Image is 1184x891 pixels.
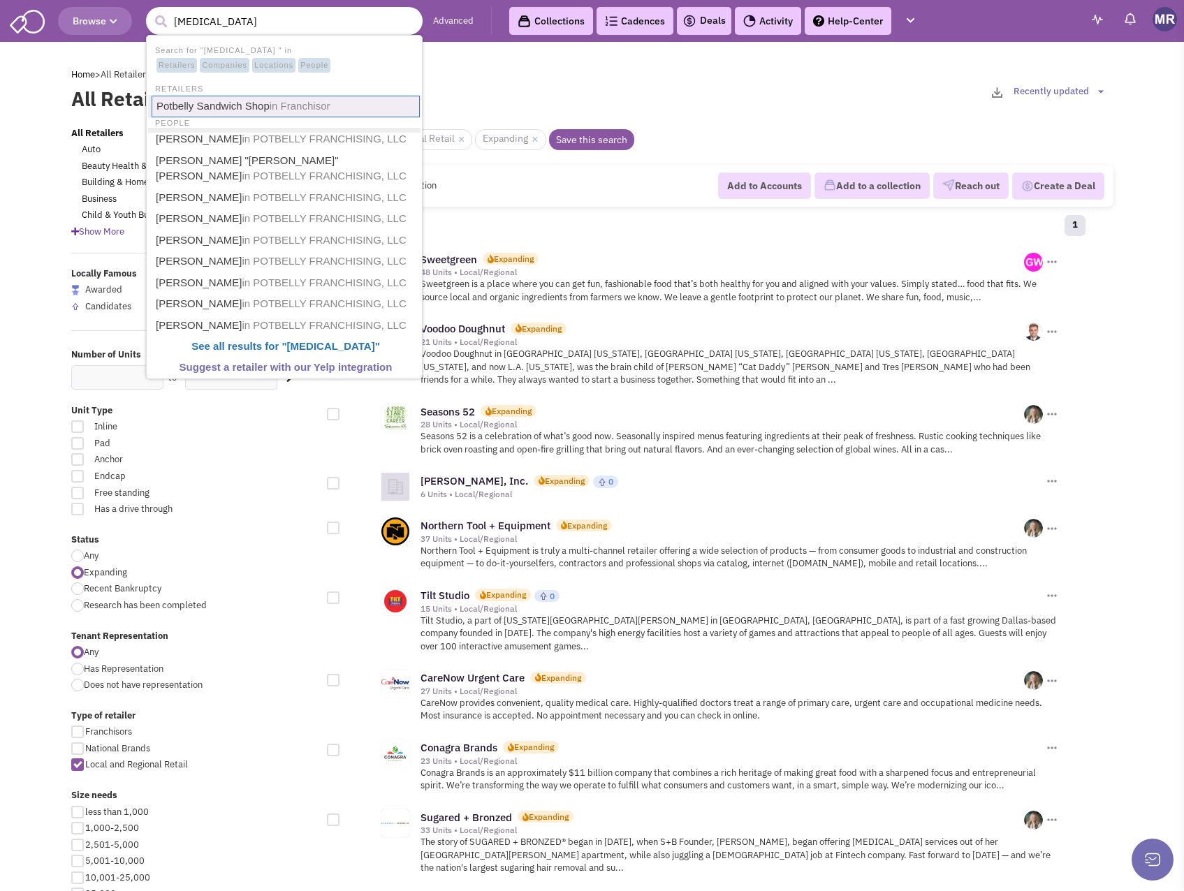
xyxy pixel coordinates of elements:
[421,253,477,266] a: Sweetgreen
[1065,215,1086,236] a: 1
[152,188,420,208] a: [PERSON_NAME]in POTBELLY FRANCHISING, LLC
[298,58,330,73] span: People
[85,839,139,850] span: 2,501-5,000
[567,520,607,531] div: Expanding
[242,297,406,309] span: in POTBELLY FRANCHISING, LLC
[84,646,98,658] span: Any
[805,7,891,35] a: Help-Center
[494,253,534,265] div: Expanding
[82,193,117,206] a: Business
[824,179,836,191] img: icon-collection-lavender.png
[148,80,421,95] li: RETAILERS
[85,437,240,450] span: Pad
[421,474,528,487] a: [PERSON_NAME], Inc.
[84,663,163,675] span: Has Representation
[71,709,319,723] label: Type of retailer
[85,420,240,434] span: Inline
[421,614,1060,654] p: Tilt Studio, a part of [US_STATE][GEOGRAPHIC_DATA][PERSON_NAME] in [GEOGRAPHIC_DATA], [GEOGRAPHIC...
[152,316,420,336] a: [PERSON_NAME]in POTBELLY FRANCHISING, LLC
[421,519,550,532] a: Northern Tool + Equipment
[942,179,955,191] img: VectorPaper_Plane.png
[152,337,420,357] a: See all results for "[MEDICAL_DATA]"
[549,129,634,150] a: Save this search
[85,503,240,516] span: Has a drive through
[58,7,132,35] button: Browse
[514,741,554,753] div: Expanding
[270,100,330,112] span: in Franchisor
[242,234,406,246] span: in POTBELLY FRANCHISING, LLC
[1024,671,1043,690] img: -bQhl7bDCEalq7cyvLcQFQ.png
[71,348,319,362] label: Number of Units
[71,127,124,139] b: All Retailers
[242,255,406,267] span: in POTBELLY FRANCHISING, LLC
[421,278,1060,304] p: Sweetgreen is a place where you can get fun, fashionable food that’s both healthy for you and ali...
[242,133,406,145] span: in POTBELLY FRANCHISING, LLC
[933,172,1009,199] button: Reach out
[421,533,1025,545] div: 37 Units • Local/Regional
[1024,253,1043,272] img: EDbfuR20xUqdOdjHtgKE_Q.png
[522,323,562,334] div: Expanding
[152,358,420,377] a: Suggest a retailer with our Yelp integration
[85,487,240,500] span: Free standing
[71,630,319,643] label: Tenant Representation
[71,127,124,140] a: All Retailers
[421,405,475,418] a: Seasons 52
[421,756,1044,767] div: 23 Units • Local/Regional
[152,209,420,229] a: [PERSON_NAME]in POTBELLY FRANCHISING, LLC
[421,337,1025,348] div: 21 Units • Local/Regional
[71,267,319,281] label: Locally Famous
[10,7,45,34] img: SmartAdmin
[180,361,393,373] b: Suggest a retailer with our Yelp integration
[992,87,1002,98] img: download-2-24.png
[421,545,1060,570] p: Northern Tool + Equipment is truly a multi-channel retailer offering a wide selection of products...
[421,267,1025,278] div: 48 Units • Local/Regional
[509,7,593,35] a: Collections
[152,273,420,293] a: [PERSON_NAME]in POTBELLY FRANCHISING, LLC
[242,170,406,182] span: in POTBELLY FRANCHISING, LLC
[1024,811,1043,830] img: -bQhl7bDCEalq7cyvLcQFQ.png
[71,404,319,418] label: Unit Type
[82,160,178,173] a: Beauty Health & Fitness
[421,825,1025,836] div: 33 Units • Local/Regional
[82,176,206,189] a: Building & Home Improvement
[85,453,240,466] span: Anchor
[85,742,150,754] span: National Brands
[605,16,617,26] img: Cadences_logo.png
[421,767,1060,793] p: Conagra Brands is an approximately $11 billion company that combines a rich heritage of making gr...
[421,348,1060,387] p: Voodoo Doughnut in [GEOGRAPHIC_DATA] [US_STATE], [GEOGRAPHIC_DATA] [US_STATE], [GEOGRAPHIC_DATA] ...
[421,686,1025,697] div: 27 Units • Local/Regional
[200,58,249,73] span: Companies
[608,476,613,487] span: 0
[84,566,127,578] span: Expanding
[1153,7,1177,31] img: Matt Rau
[101,68,201,80] span: All Retailers (21 Results)
[421,671,525,684] a: CareNow Urgent Care
[539,591,548,601] img: locallyfamous-upvote.png
[287,340,375,352] b: [MEDICAL_DATA]
[71,789,319,802] label: Size needs
[682,13,726,29] a: Deals
[735,7,801,35] a: Activity
[458,133,465,146] a: ×
[152,230,420,251] a: [PERSON_NAME]in POTBELLY FRANCHISING, LLC
[146,7,423,35] input: Search
[242,319,406,331] span: in POTBELLY FRANCHISING, LLC
[421,430,1060,456] p: Seasons 52 is a celebration of what’s good now. Seasonally inspired menus featuring ingredients a...
[156,58,197,73] span: Retailers
[84,582,161,594] span: Recent Bankruptcy
[814,172,930,199] button: Add to a collection
[85,855,145,867] span: 5,001-10,000
[421,836,1060,875] p: The story of SUGARED + BRONZED® began in [DATE], when S+B Founder, [PERSON_NAME], began offering ...
[71,226,124,237] span: Show More
[84,599,207,611] span: Research has been completed
[82,143,101,156] a: Auto
[71,302,80,311] img: locallyfamous-upvote.png
[152,151,420,186] a: [PERSON_NAME] "[PERSON_NAME]" [PERSON_NAME]in POTBELLY FRANCHISING, LLC
[550,591,555,601] span: 0
[242,277,406,288] span: in POTBELLY FRANCHISING, LLC
[813,15,824,27] img: help.png
[85,822,139,834] span: 1,000-2,500
[421,603,1044,614] div: 15 Units • Local/Regional
[85,806,149,818] span: less than 1,000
